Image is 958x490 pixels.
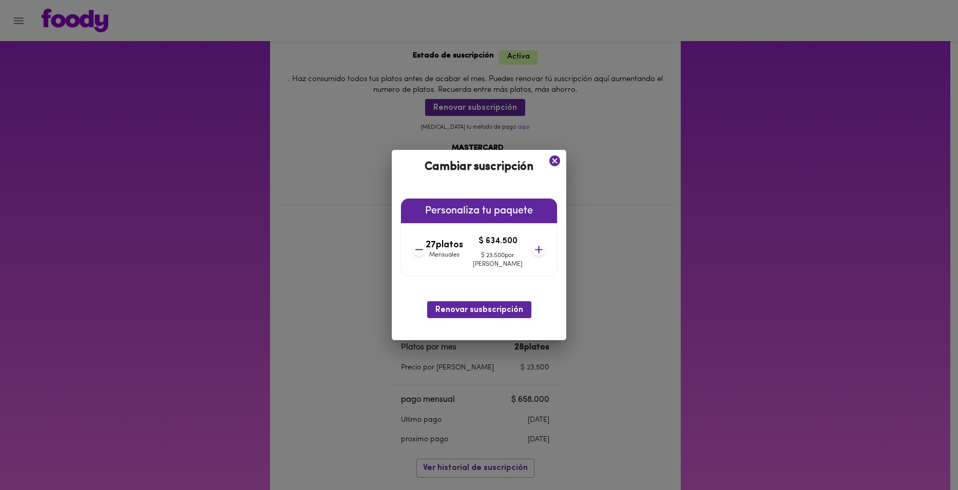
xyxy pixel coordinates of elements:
[427,301,531,318] button: Renovar susbscripción
[426,251,463,260] p: Mensuales
[401,203,557,219] h6: Personaliza tu paquete
[463,237,532,246] h4: $ 634.500
[463,251,532,269] p: $ 23.500 por [PERSON_NAME]
[426,241,463,251] h4: 27 platos
[425,161,533,173] b: Cambiar suscripción
[435,305,523,315] span: Renovar susbscripción
[898,430,948,480] iframe: Messagebird Livechat Widget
